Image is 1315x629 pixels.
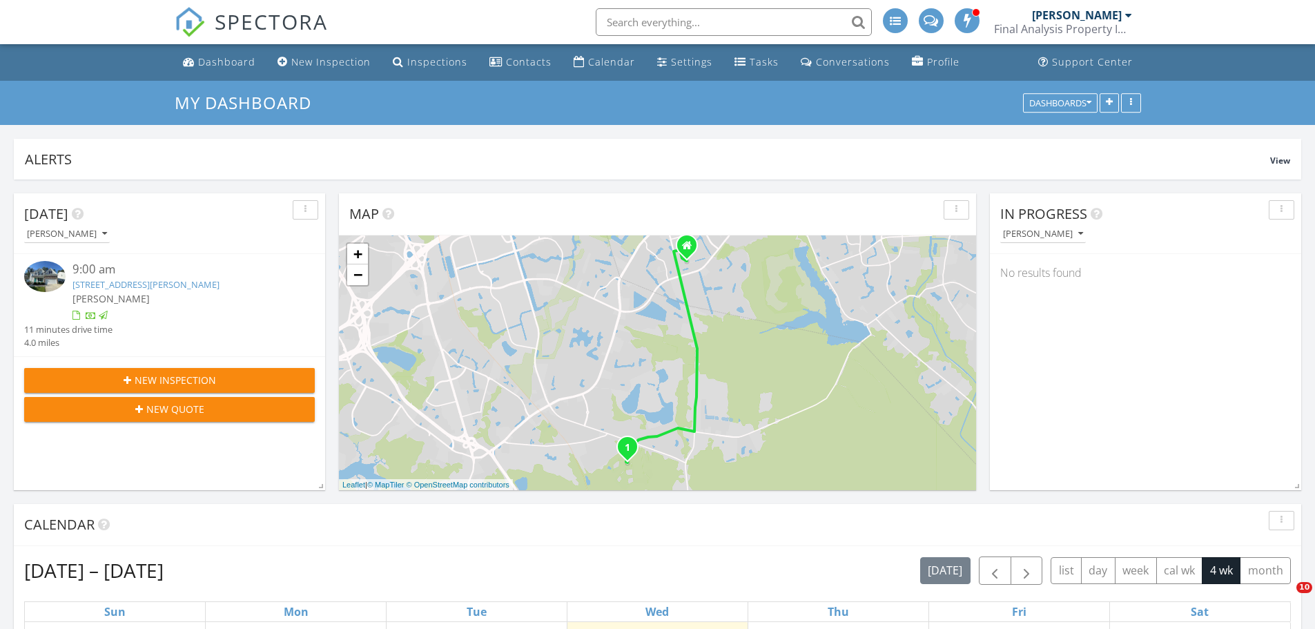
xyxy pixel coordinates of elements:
a: Tasks [729,50,784,75]
img: The Best Home Inspection Software - Spectora [175,7,205,37]
button: week [1115,557,1157,584]
i: 1 [625,443,630,453]
button: [DATE] [920,557,971,584]
button: [PERSON_NAME] [1000,225,1086,244]
div: Support Center [1052,55,1133,68]
div: 1303 Copper Knoll Ln , Chesapeake, VA 23320 [627,447,636,455]
a: Settings [652,50,718,75]
button: day [1081,557,1116,584]
a: Zoom in [347,244,368,264]
iframe: Intercom live chat [1268,582,1301,615]
span: [DATE] [24,204,68,223]
a: New Inspection [272,50,376,75]
a: Calendar [568,50,641,75]
div: [PERSON_NAME] [27,229,107,239]
button: New Quote [24,397,315,422]
a: Wednesday [643,602,672,621]
button: Previous [979,557,1011,585]
a: [STREET_ADDRESS][PERSON_NAME] [72,278,220,291]
div: Dashboard [198,55,255,68]
span: View [1270,155,1290,166]
div: 4.0 miles [24,336,113,349]
a: Monday [281,602,311,621]
div: [PERSON_NAME] [1003,229,1083,239]
a: Thursday [825,602,852,621]
div: Conversations [816,55,890,68]
span: [PERSON_NAME] [72,292,150,305]
a: Contacts [484,50,557,75]
div: Tasks [750,55,779,68]
h2: [DATE] – [DATE] [24,557,164,584]
a: © OpenStreetMap contributors [407,481,509,489]
div: Profile [927,55,960,68]
a: Zoom out [347,264,368,285]
img: 9365195%2Fcover_photos%2F5EsOHPgzFjgOmY7ZKtEE%2Fsmall.jpg [24,261,66,292]
span: 10 [1296,582,1312,593]
div: Calendar [588,55,635,68]
div: [PERSON_NAME] [1032,8,1122,22]
button: cal wk [1156,557,1203,584]
a: Saturday [1188,602,1211,621]
a: Tuesday [464,602,489,621]
a: SPECTORA [175,19,328,48]
div: Settings [671,55,712,68]
a: Support Center [1033,50,1138,75]
a: Friday [1009,602,1029,621]
button: New Inspection [24,368,315,393]
button: Dashboards [1023,93,1098,113]
div: Dashboards [1029,98,1091,108]
button: 4 wk [1202,557,1240,584]
div: New Inspection [291,55,371,68]
input: Search everything... [596,8,872,36]
span: Map [349,204,379,223]
a: Dashboard [177,50,261,75]
div: 9:00 am [72,261,291,278]
button: [PERSON_NAME] [24,225,110,244]
div: | [339,479,513,491]
div: Final Analysis Property Inspections [994,22,1132,36]
span: SPECTORA [215,7,328,36]
span: Calendar [24,515,95,534]
div: Contacts [506,55,552,68]
a: Conversations [795,50,895,75]
button: month [1240,557,1291,584]
a: My Dashboard [175,91,323,114]
span: New Inspection [135,373,216,387]
button: Next [1011,557,1043,585]
a: Inspections [387,50,473,75]
div: No results found [990,254,1301,291]
div: Alerts [25,150,1270,168]
span: In Progress [1000,204,1087,223]
a: © MapTiler [367,481,405,489]
div: Inspections [407,55,467,68]
a: Leaflet [342,481,365,489]
span: New Quote [146,402,204,416]
div: 11 minutes drive time [24,323,113,336]
a: Sunday [101,602,128,621]
div: 1948 Blue Knob Rd, Virginia Beach VA 23464 [687,245,695,253]
button: list [1051,557,1082,584]
a: Company Profile [906,50,965,75]
a: 9:00 am [STREET_ADDRESS][PERSON_NAME] [PERSON_NAME] 11 minutes drive time 4.0 miles [24,261,315,349]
